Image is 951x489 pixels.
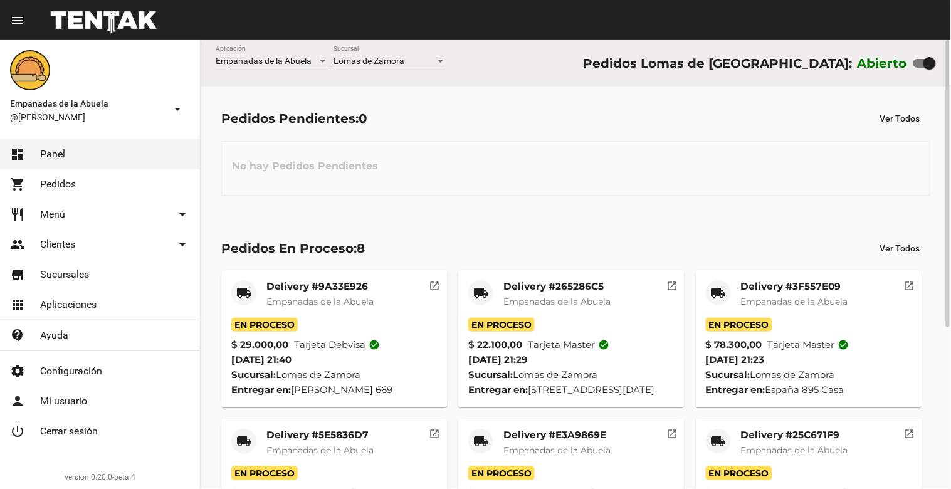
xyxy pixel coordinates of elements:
[231,382,438,397] div: [PERSON_NAME] 669
[266,296,374,307] span: Empanadas de la Abuela
[706,369,750,381] strong: Sucursal:
[266,280,374,293] mat-card-title: Delivery #9A33E926
[503,296,611,307] span: Empanadas de la Abuela
[904,426,915,438] mat-icon: open_in_new
[711,434,726,449] mat-icon: local_shipping
[858,53,908,73] label: Abierto
[838,339,849,350] mat-icon: check_circle
[40,178,76,191] span: Pedidos
[10,96,165,111] span: Empanadas de la Abuela
[359,111,367,126] span: 0
[503,429,611,441] mat-card-title: Delivery #E3A9869E
[706,466,772,480] span: En Proceso
[40,298,97,311] span: Aplicaciones
[468,367,675,382] div: Lomas de Zamora
[468,369,513,381] strong: Sucursal:
[40,365,102,377] span: Configuración
[40,238,75,251] span: Clientes
[741,429,848,441] mat-card-title: Delivery #25C671F9
[706,384,765,396] strong: Entregar en:
[231,466,298,480] span: En Proceso
[468,337,522,352] strong: $ 22.100,00
[429,426,441,438] mat-icon: open_in_new
[870,237,930,260] button: Ver Todos
[40,425,98,438] span: Cerrar sesión
[706,382,912,397] div: España 895 Casa
[711,285,726,300] mat-icon: local_shipping
[468,384,528,396] strong: Entregar en:
[10,424,25,439] mat-icon: power_settings_new
[216,56,312,66] span: Empanadas de la Abuela
[10,297,25,312] mat-icon: apps
[706,318,772,332] span: En Proceso
[10,471,190,483] div: version 0.20.0-beta.4
[10,237,25,252] mat-icon: people
[706,367,912,382] div: Lomas de Zamora
[231,369,276,381] strong: Sucursal:
[40,395,87,407] span: Mi usuario
[468,466,535,480] span: En Proceso
[598,339,609,350] mat-icon: check_circle
[175,207,190,222] mat-icon: arrow_drop_down
[222,147,388,185] h3: No hay Pedidos Pendientes
[231,337,288,352] strong: $ 29.000,00
[583,53,852,73] div: Pedidos Lomas de [GEOGRAPHIC_DATA]:
[10,13,25,28] mat-icon: menu
[473,285,488,300] mat-icon: local_shipping
[221,238,365,258] div: Pedidos En Proceso:
[528,337,609,352] span: Tarjeta master
[369,339,381,350] mat-icon: check_circle
[468,354,528,365] span: [DATE] 21:29
[294,337,381,352] span: Tarjeta debvisa
[666,426,678,438] mat-icon: open_in_new
[40,329,68,342] span: Ayuda
[40,148,65,160] span: Panel
[236,434,251,449] mat-icon: local_shipping
[741,296,848,307] span: Empanadas de la Abuela
[10,177,25,192] mat-icon: shopping_cart
[768,337,849,352] span: Tarjeta master
[870,107,930,130] button: Ver Todos
[10,147,25,162] mat-icon: dashboard
[357,241,365,256] span: 8
[266,444,374,456] span: Empanadas de la Abuela
[503,444,611,456] span: Empanadas de la Abuela
[706,337,762,352] strong: $ 78.300,00
[880,113,920,124] span: Ver Todos
[503,280,611,293] mat-card-title: Delivery #265286C5
[231,367,438,382] div: Lomas de Zamora
[880,243,920,253] span: Ver Todos
[741,444,848,456] span: Empanadas de la Abuela
[10,111,165,124] span: @[PERSON_NAME]
[231,318,298,332] span: En Proceso
[40,268,89,281] span: Sucursales
[221,108,367,129] div: Pedidos Pendientes:
[741,280,848,293] mat-card-title: Delivery #3F557E09
[175,237,190,252] mat-icon: arrow_drop_down
[236,285,251,300] mat-icon: local_shipping
[468,318,535,332] span: En Proceso
[468,382,675,397] div: [STREET_ADDRESS][DATE]
[10,328,25,343] mat-icon: contact_support
[266,429,374,441] mat-card-title: Delivery #5E5836D7
[10,267,25,282] mat-icon: store
[904,278,915,290] mat-icon: open_in_new
[10,364,25,379] mat-icon: settings
[666,278,678,290] mat-icon: open_in_new
[473,434,488,449] mat-icon: local_shipping
[40,208,65,221] span: Menú
[334,56,404,66] span: Lomas de Zamora
[429,278,441,290] mat-icon: open_in_new
[706,354,765,365] span: [DATE] 21:23
[10,394,25,409] mat-icon: person
[10,207,25,222] mat-icon: restaurant
[231,354,292,365] span: [DATE] 21:40
[170,102,185,117] mat-icon: arrow_drop_down
[231,384,291,396] strong: Entregar en:
[10,50,50,90] img: f0136945-ed32-4f7c-91e3-a375bc4bb2c5.png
